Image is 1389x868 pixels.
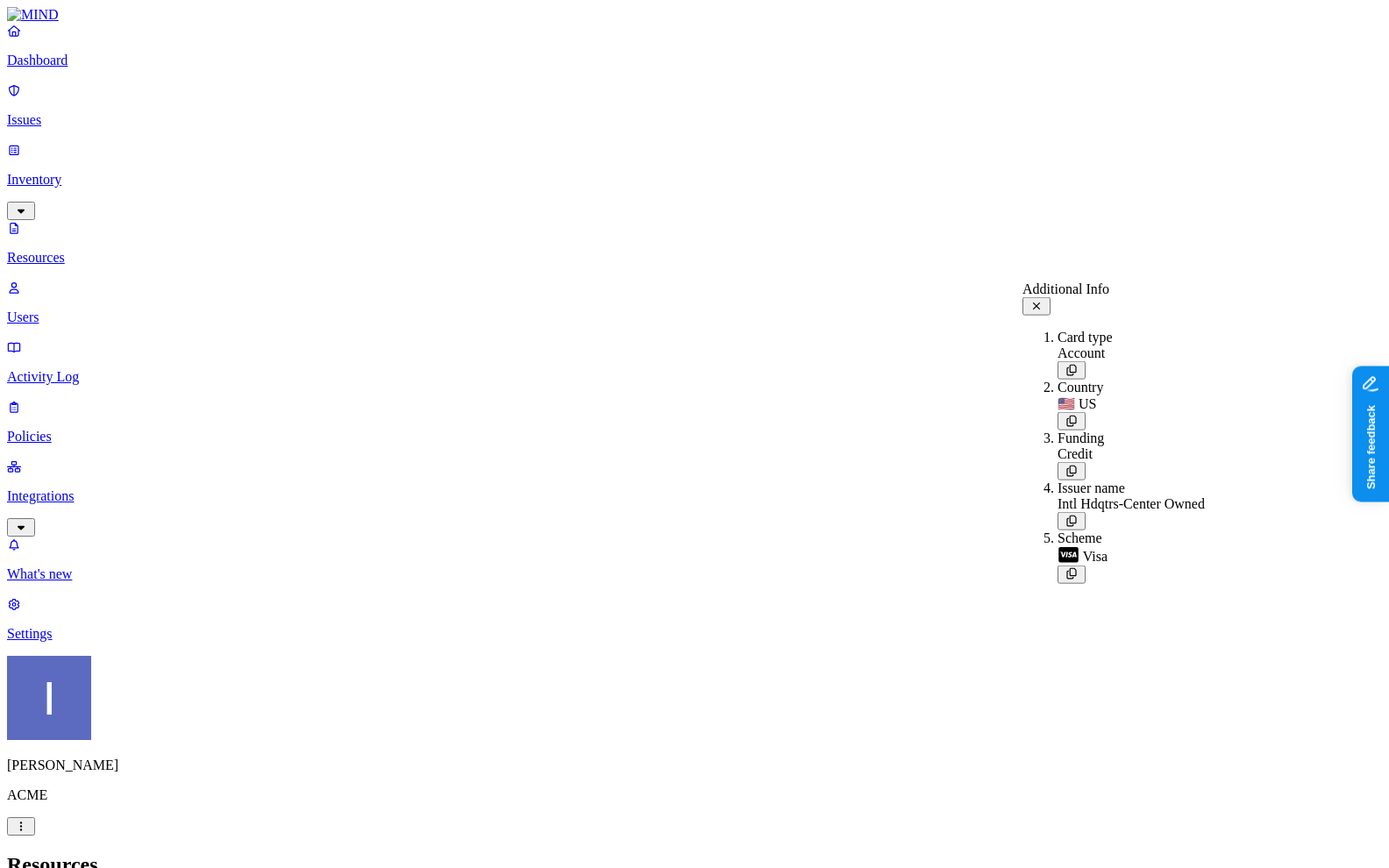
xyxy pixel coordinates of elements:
div: Credit [1058,446,1205,462]
p: Dashboard [7,53,1382,68]
p: [PERSON_NAME] [7,758,1382,773]
span: Scheme [1058,530,1102,545]
p: Policies [7,429,1382,445]
p: Settings [7,626,1382,642]
span: Issuer name [1058,480,1125,495]
span: Country [1058,380,1103,395]
p: What's new [7,566,1382,582]
p: Issues [7,112,1382,128]
div: Additional Info [1022,281,1205,297]
p: Integrations [7,488,1382,504]
p: Inventory [7,172,1382,188]
div: Intl Hdqtrs-Center Owned [1058,496,1205,512]
p: ACME [7,787,1382,803]
p: Activity Log [7,369,1382,385]
div: Visa [1058,546,1205,566]
div: 🇺🇸 US [1058,395,1205,412]
img: MIND [7,7,59,23]
iframe: Marker.io feedback button [1352,366,1389,502]
span: Card type [1058,330,1113,345]
div: Account [1058,345,1205,361]
p: Users [7,309,1382,325]
img: Itai Schwartz [7,656,91,740]
span: Funding [1058,430,1104,445]
p: Resources [7,250,1382,266]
